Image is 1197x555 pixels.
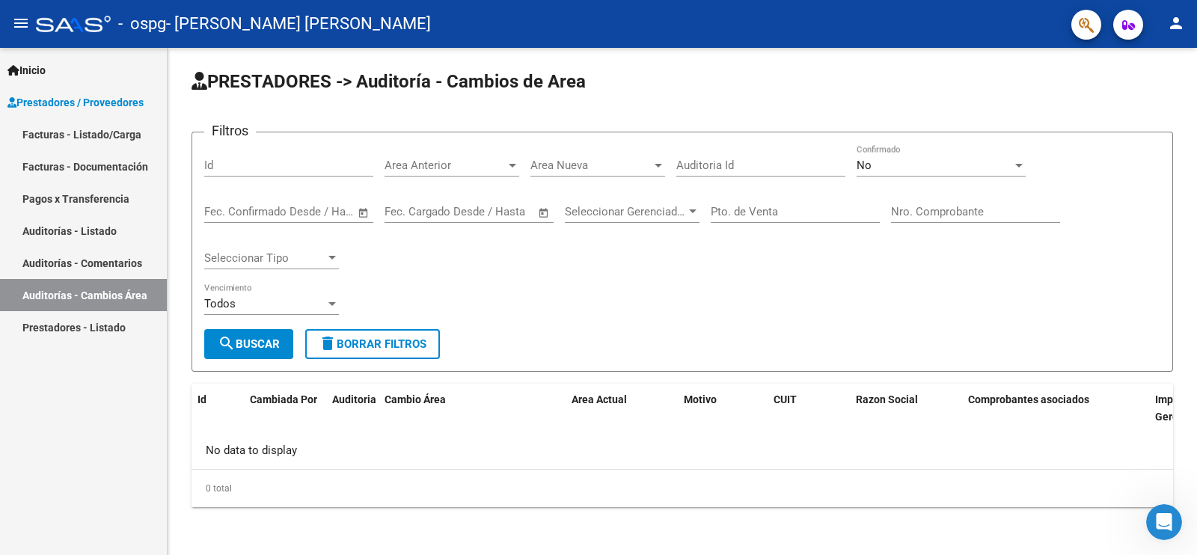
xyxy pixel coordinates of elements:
[530,159,652,172] span: Area Nueva
[385,159,506,172] span: Area Anterior
[218,337,280,351] span: Buscar
[198,393,206,405] span: Id
[250,393,317,405] span: Cambiada Por
[12,14,30,32] mat-icon: menu
[774,393,797,405] span: CUIT
[204,251,325,265] span: Seleccionar Tipo
[192,470,1173,507] div: 0 total
[536,204,553,221] button: Open calendar
[204,120,256,141] h3: Filtros
[1167,14,1185,32] mat-icon: person
[850,384,962,450] datatable-header-cell: Razon Social
[1146,504,1182,540] iframe: Intercom live chat
[385,205,445,218] input: Fecha inicio
[856,393,918,405] span: Razon Social
[857,159,872,172] span: No
[218,334,236,352] mat-icon: search
[192,384,244,450] datatable-header-cell: Id
[192,71,586,92] span: PRESTADORES -> Auditoría - Cambios de Area
[459,205,531,218] input: Fecha fin
[166,7,431,40] span: - [PERSON_NAME] [PERSON_NAME]
[684,393,717,405] span: Motivo
[678,384,768,450] datatable-header-cell: Motivo
[565,205,686,218] span: Seleccionar Gerenciador
[204,329,293,359] button: Buscar
[962,384,1149,450] datatable-header-cell: Comprobantes asociados
[7,94,144,111] span: Prestadores / Proveedores
[118,7,166,40] span: - ospg
[319,337,426,351] span: Borrar Filtros
[379,384,566,450] datatable-header-cell: Cambio Área
[572,393,627,405] span: Area Actual
[385,393,446,405] span: Cambio Área
[305,329,440,359] button: Borrar Filtros
[968,393,1089,405] span: Comprobantes asociados
[204,205,265,218] input: Fecha inicio
[355,204,373,221] button: Open calendar
[566,384,678,450] datatable-header-cell: Area Actual
[768,384,850,450] datatable-header-cell: CUIT
[192,432,1173,469] div: No data to display
[278,205,351,218] input: Fecha fin
[204,297,236,310] span: Todos
[7,62,46,79] span: Inicio
[326,384,379,450] datatable-header-cell: Auditoria
[332,393,376,405] span: Auditoria
[244,384,326,450] datatable-header-cell: Cambiada Por
[319,334,337,352] mat-icon: delete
